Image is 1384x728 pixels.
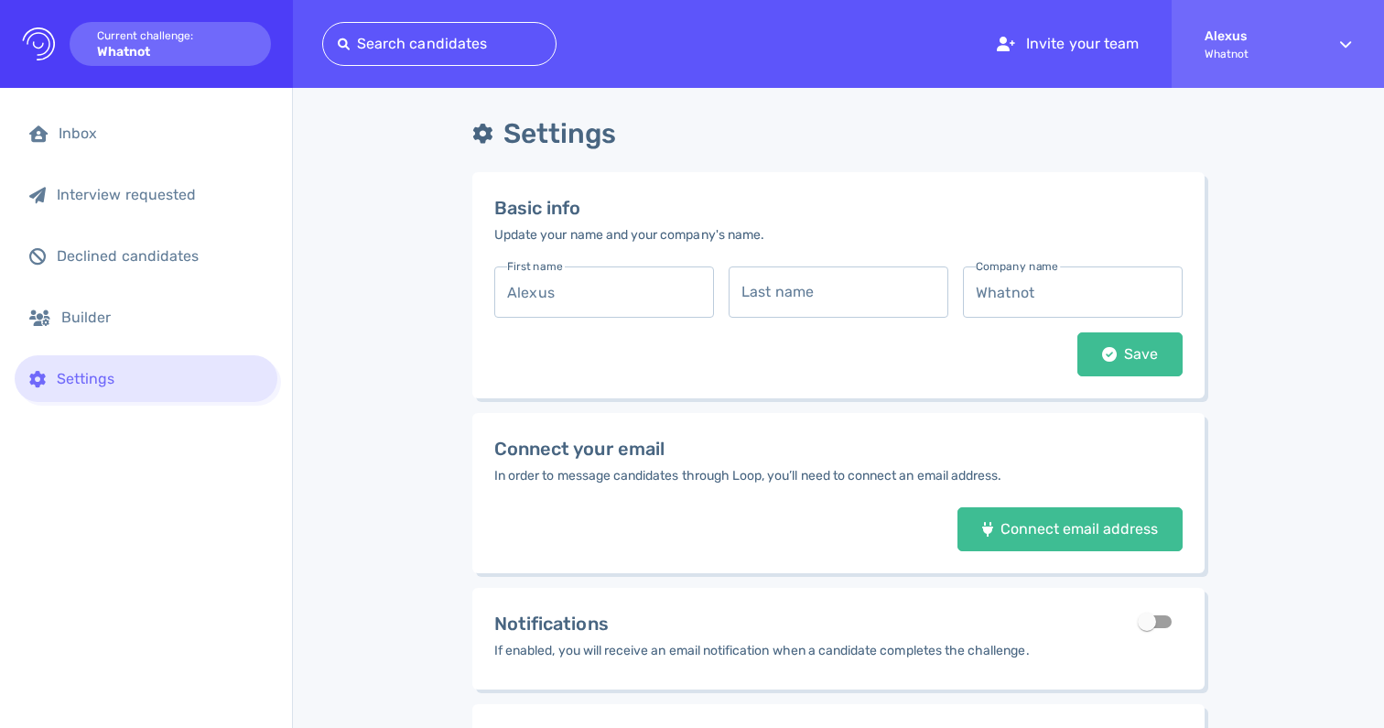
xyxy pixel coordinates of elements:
div: In order to message candidates through Loop, you’ll need to connect an email address. [494,466,1001,485]
div: If enabled, you will receive an email notification when a candidate completes the challenge. [494,641,1030,660]
div: Builder [61,309,263,326]
div: Basic info [494,194,764,222]
div: Inbox [59,125,263,142]
button: Save [1077,332,1183,376]
div: Connect email address [973,523,1167,536]
button: Connect email address [957,507,1183,551]
div: Interview requested [57,186,263,203]
div: Connect your email [494,435,1001,462]
strong: Alexus [1205,28,1307,44]
div: Declined candidates [57,247,263,265]
div: Save [1093,348,1167,361]
div: Notifications [494,610,1030,637]
div: Update your name and your company's name. [494,225,764,244]
span: Whatnot [1205,48,1307,60]
h1: Settings [503,117,616,150]
div: Settings [57,370,263,387]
